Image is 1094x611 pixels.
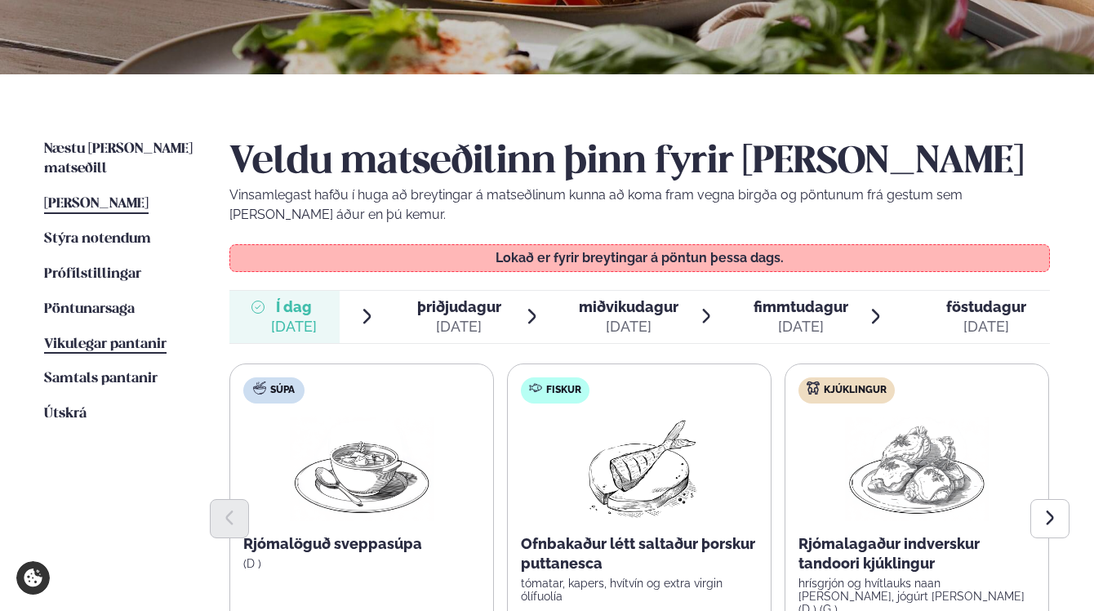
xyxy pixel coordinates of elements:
p: Rjómalagaður indverskur tandoori kjúklingur [798,534,1035,573]
img: Fish.png [567,417,712,521]
p: Rjómalöguð sveppasúpa [243,534,480,554]
span: Í dag [271,297,317,317]
span: Næstu [PERSON_NAME] matseðill [44,142,193,176]
button: Previous slide [210,499,249,538]
p: Lokað er fyrir breytingar á pöntun þessa dags. [247,252,1034,265]
a: Næstu [PERSON_NAME] matseðill [44,140,197,179]
p: Ofnbakaður létt saltaður þorskur puttanesca [521,534,758,573]
img: Soup.png [290,417,434,521]
a: Vikulegar pantanir [44,335,167,355]
div: [DATE] [417,317,501,337]
span: Samtals pantanir [44,372,158,386]
a: [PERSON_NAME] [44,194,149,214]
p: Vinsamlegast hafðu í huga að breytingar á matseðlinum kunna að koma fram vegna birgða og pöntunum... [229,185,1050,225]
span: fimmtudagur [754,298,848,315]
span: Fiskur [546,384,581,397]
span: Útskrá [44,407,87,421]
div: [DATE] [271,317,317,337]
img: Chicken-thighs.png [845,417,989,521]
span: Vikulegar pantanir [44,337,167,351]
a: Útskrá [44,404,87,424]
div: [DATE] [579,317,678,337]
span: Kjúklingur [824,384,887,397]
button: Next slide [1030,499,1070,538]
img: fish.svg [529,381,542,395]
a: Cookie settings [16,561,50,595]
p: tómatar, kapers, hvítvín og extra virgin ólífuolía [521,577,758,603]
span: Prófílstillingar [44,267,141,281]
img: chicken.svg [807,381,820,395]
h2: Veldu matseðilinn þinn fyrir [PERSON_NAME] [229,140,1050,185]
a: Samtals pantanir [44,369,158,389]
span: Súpa [270,384,295,397]
span: föstudagur [946,298,1026,315]
a: Prófílstillingar [44,265,141,284]
a: Pöntunarsaga [44,300,135,319]
div: [DATE] [754,317,848,337]
a: Stýra notendum [44,230,151,249]
span: Pöntunarsaga [44,302,135,316]
span: [PERSON_NAME] [44,197,149,211]
span: miðvikudagur [579,298,678,315]
span: þriðjudagur [417,298,501,315]
p: (D ) [243,557,480,570]
span: Stýra notendum [44,232,151,246]
img: soup.svg [253,381,266,395]
div: [DATE] [946,317,1026,337]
